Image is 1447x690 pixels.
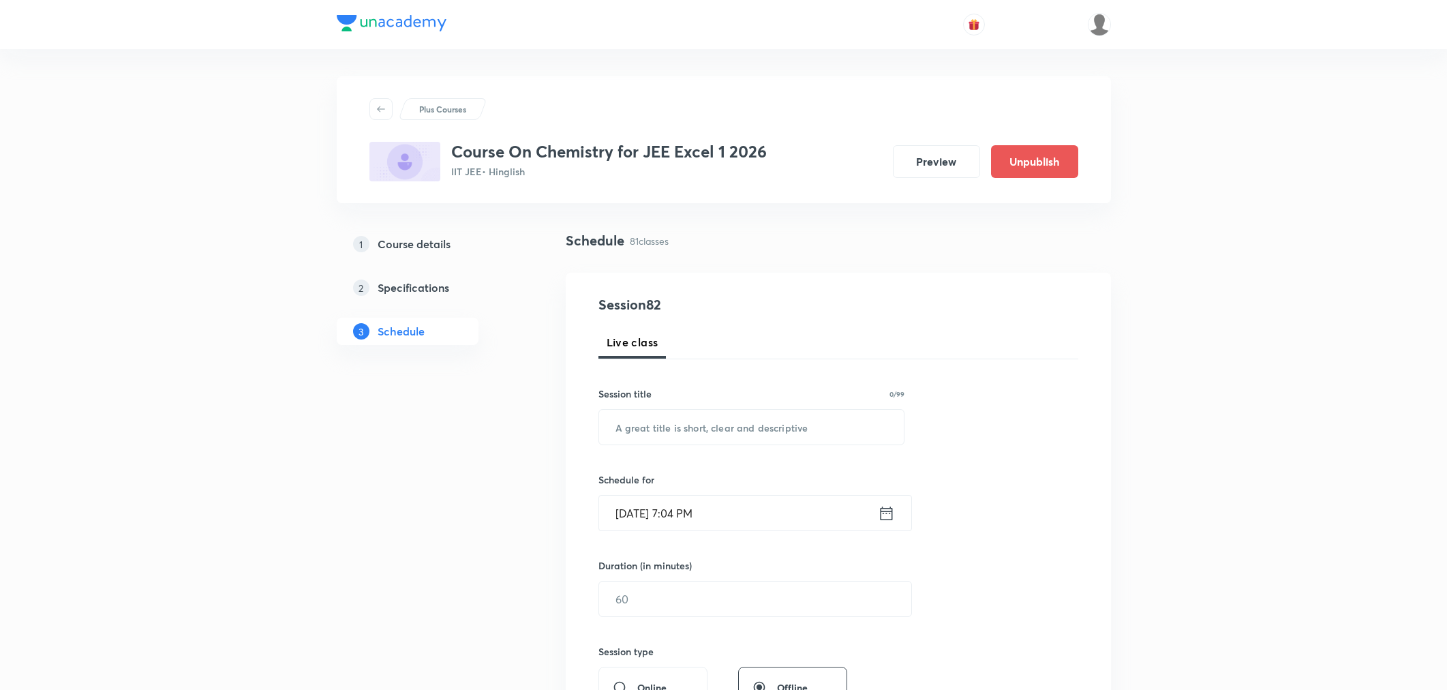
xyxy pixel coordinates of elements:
h4: Session 82 [598,295,847,315]
input: 60 [599,582,911,616]
h6: Session type [598,644,654,659]
h5: Schedule [378,323,425,340]
h3: Course On Chemistry for JEE Excel 1 2026 [451,142,767,162]
a: Company Logo [337,15,446,35]
h5: Course details [378,236,451,252]
p: 0/99 [889,391,904,397]
button: Preview [893,145,980,178]
h6: Session title [598,387,652,401]
a: 1Course details [337,230,522,258]
h6: Schedule for [598,472,905,487]
button: avatar [963,14,985,35]
img: avatar [968,18,980,31]
p: 3 [353,323,369,340]
img: Vivek Patil [1088,13,1111,36]
button: Unpublish [991,145,1078,178]
h5: Specifications [378,280,449,296]
h6: Duration (in minutes) [598,558,692,573]
p: 1 [353,236,369,252]
h4: Schedule [566,230,624,251]
p: 2 [353,280,369,296]
a: 2Specifications [337,274,522,301]
img: EE6FBE53-E6F4-47FC-AD67-48FF9E38F9D4_plus.png [369,142,440,181]
p: IIT JEE • Hinglish [451,164,767,179]
p: 81 classes [630,234,669,248]
input: A great title is short, clear and descriptive [599,410,904,445]
p: Plus Courses [419,103,466,115]
img: Company Logo [337,15,446,31]
span: Live class [607,334,658,350]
